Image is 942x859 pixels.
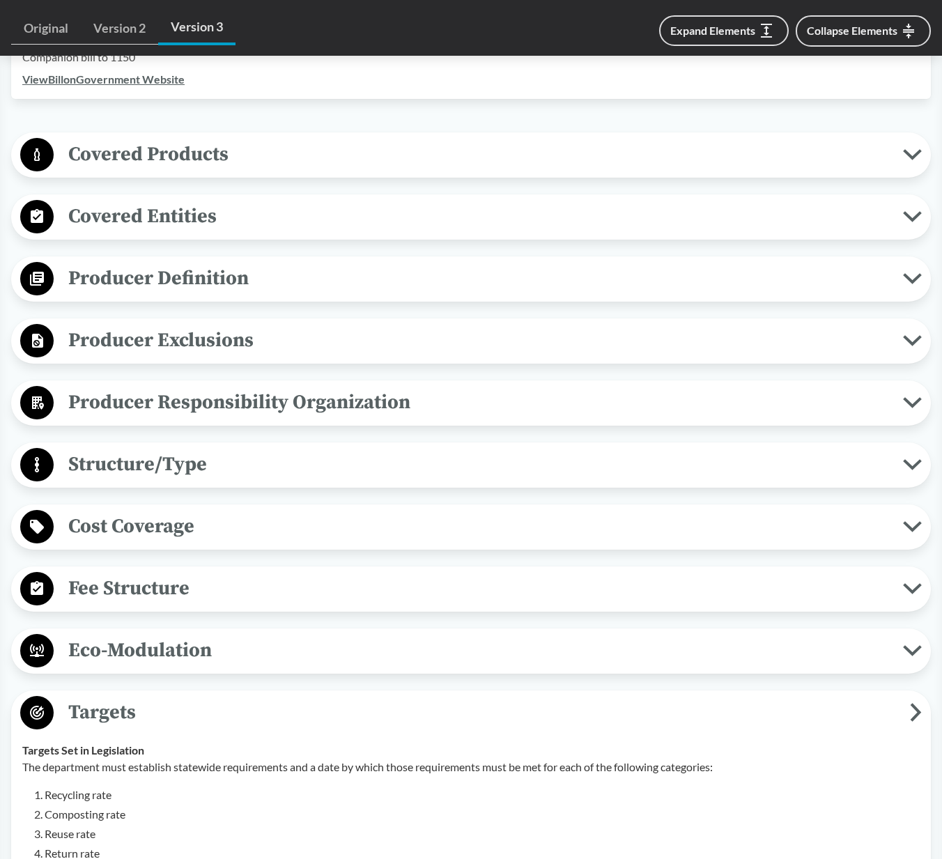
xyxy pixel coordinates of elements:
p: Companion bill to 1150 [22,49,920,65]
button: Collapse Elements [796,15,931,47]
span: Producer Definition [54,263,903,294]
button: Covered Products [16,137,926,173]
a: Original [11,13,81,45]
li: Reuse rate [45,826,920,842]
button: Cost Coverage [16,509,926,545]
button: Eco-Modulation [16,633,926,669]
a: ViewBillonGovernment Website [22,72,185,86]
span: Covered Products [54,139,903,170]
li: Recycling rate [45,787,920,803]
li: Composting rate [45,806,920,823]
button: Producer Definition [16,261,926,297]
button: Expand Elements [659,15,789,46]
button: Fee Structure [16,571,926,607]
button: Targets [16,695,926,731]
a: Version 3 [158,11,235,45]
span: Producer Responsibility Organization [54,387,903,418]
span: Producer Exclusions [54,325,903,356]
button: Producer Responsibility Organization [16,385,926,421]
strong: Targets Set in Legislation [22,743,144,757]
span: Structure/Type [54,449,903,480]
a: Version 2 [81,13,158,45]
span: Covered Entities [54,201,903,232]
span: Cost Coverage [54,511,903,542]
span: Fee Structure [54,573,903,604]
span: Targets [54,697,910,728]
button: Producer Exclusions [16,323,926,359]
p: The department must establish statewide requirements and a date by which those requirements must ... [22,759,920,775]
button: Structure/Type [16,447,926,483]
span: Eco-Modulation [54,635,903,666]
button: Covered Entities [16,199,926,235]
